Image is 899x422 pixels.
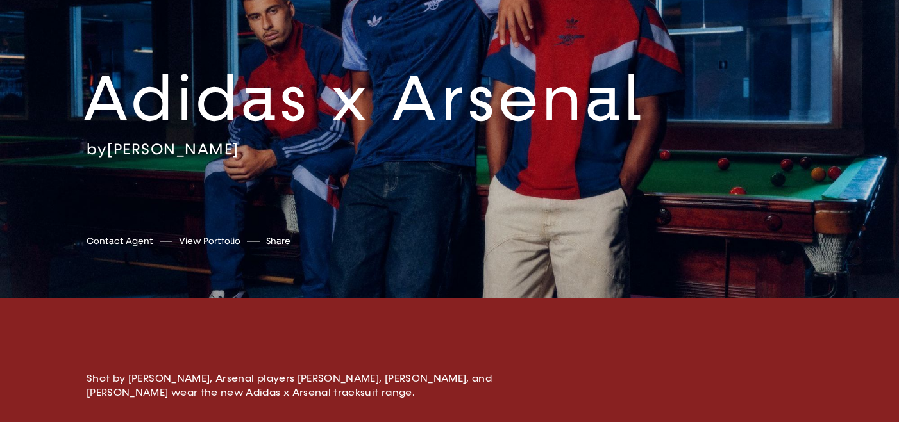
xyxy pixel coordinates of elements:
p: Shot by [PERSON_NAME], Arsenal players [PERSON_NAME], [PERSON_NAME], and [PERSON_NAME] wear the n... [87,371,535,400]
a: Contact Agent [87,234,153,248]
a: View Portfolio [179,234,240,248]
span: by [87,139,107,158]
button: Share [266,232,290,250]
a: [PERSON_NAME] [107,139,239,158]
h2: Adidas x Arsenal [83,59,732,139]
